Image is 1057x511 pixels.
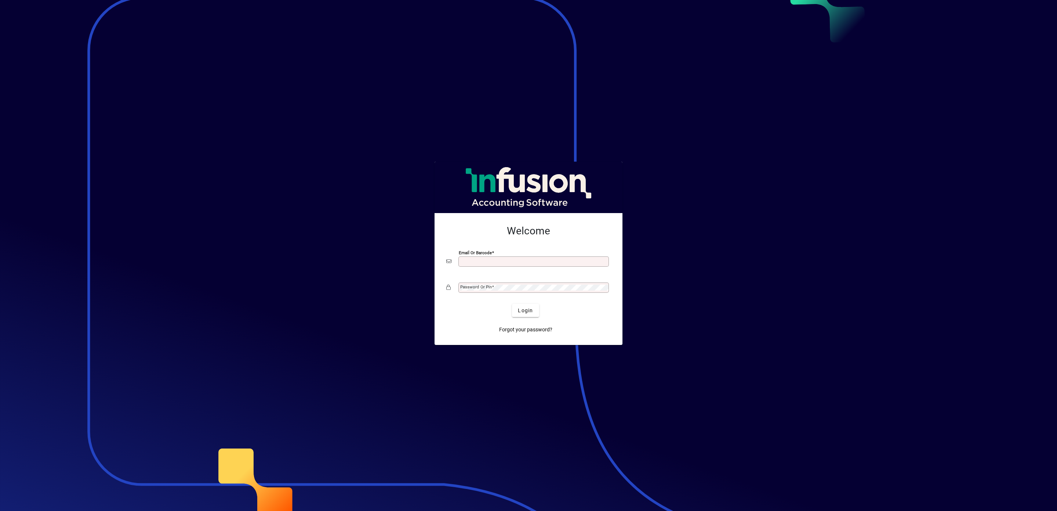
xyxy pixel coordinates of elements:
[499,326,552,334] span: Forgot your password?
[518,307,533,314] span: Login
[512,304,539,317] button: Login
[459,250,492,255] mat-label: Email or Barcode
[460,284,492,289] mat-label: Password or Pin
[446,225,611,237] h2: Welcome
[496,323,555,336] a: Forgot your password?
